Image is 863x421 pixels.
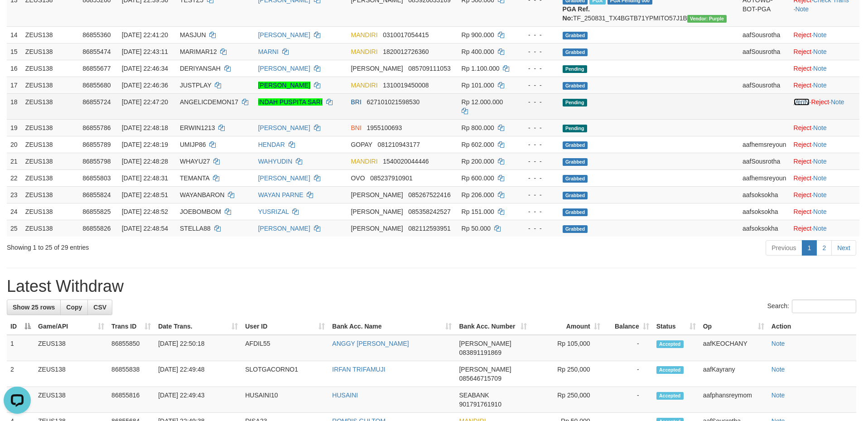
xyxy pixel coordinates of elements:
td: · [790,136,859,153]
span: Grabbed [563,32,588,39]
div: - - - [520,97,555,106]
th: Balance: activate to sort column ascending [604,318,653,335]
span: Rp 600.000 [462,174,494,182]
a: Reject [794,191,812,198]
span: 86855474 [82,48,111,55]
th: Action [768,318,856,335]
span: [DATE] 22:48:52 [122,208,168,215]
a: Reject [794,225,812,232]
a: Note [813,65,827,72]
span: 86855803 [82,174,111,182]
span: MANDIRI [351,82,377,89]
div: - - - [520,30,555,39]
td: aafhemsreyoun [739,136,790,153]
span: 86855824 [82,191,111,198]
span: [DATE] 22:47:20 [122,98,168,106]
td: aafSousrotha [739,43,790,60]
a: WAYAN PARNE [258,191,304,198]
span: Show 25 rows [13,304,55,311]
td: aafhemsreyoun [739,169,790,186]
div: - - - [520,224,555,233]
span: WHAYU27 [180,158,210,165]
td: aafphansreymom [699,387,768,413]
span: [PERSON_NAME] [351,191,403,198]
td: ZEUS138 [22,43,79,60]
a: HENDAR [258,141,285,148]
a: Note [771,392,785,399]
span: [DATE] 22:43:11 [122,48,168,55]
td: 86855838 [108,361,154,387]
a: Reject [794,48,812,55]
td: ZEUS138 [34,335,108,361]
span: Rp 101.000 [462,82,494,89]
input: Search: [792,300,856,313]
span: Accepted [656,366,684,374]
a: Reject [794,174,812,182]
th: Game/API: activate to sort column ascending [34,318,108,335]
td: aafsoksokha [739,186,790,203]
span: BNI [351,124,361,131]
td: 21 [7,153,22,169]
span: 86855798 [82,158,111,165]
div: - - - [520,123,555,132]
span: Copy 1540020044446 to clipboard [383,158,429,165]
td: · [790,169,859,186]
td: ZEUS138 [22,153,79,169]
td: · [790,186,859,203]
td: - [604,387,653,413]
a: [PERSON_NAME] [258,31,310,39]
td: 14 [7,26,22,43]
a: Note [813,124,827,131]
span: SEABANK [459,392,489,399]
span: Copy 081210943177 to clipboard [378,141,420,148]
a: Note [813,174,827,182]
td: · [790,43,859,60]
td: ZEUS138 [22,26,79,43]
td: · [790,60,859,77]
a: Note [813,158,827,165]
th: Amount: activate to sort column ascending [530,318,604,335]
span: Copy 1820012726360 to clipboard [383,48,429,55]
a: IRFAN TRIFAMUJI [332,366,385,373]
span: [DATE] 22:46:34 [122,65,168,72]
td: 17 [7,77,22,93]
td: Rp 250,000 [530,361,604,387]
span: [DATE] 22:48:28 [122,158,168,165]
a: Note [813,31,827,39]
span: OVO [351,174,365,182]
span: Rp 12.000.000 [462,98,503,106]
a: 1 [802,240,817,256]
td: 23 [7,186,22,203]
td: aafSousrotha [739,26,790,43]
span: Copy [66,304,82,311]
span: Grabbed [563,175,588,183]
span: Copy 1955100693 to clipboard [366,124,402,131]
span: MANDIRI [351,158,377,165]
td: 1 [7,335,34,361]
span: [PERSON_NAME] [351,65,403,72]
span: 86855724 [82,98,111,106]
a: [PERSON_NAME] [258,65,310,72]
span: Copy 085267522416 to clipboard [408,191,450,198]
td: · [790,26,859,43]
span: Grabbed [563,158,588,166]
td: 24 [7,203,22,220]
span: Grabbed [563,141,588,149]
div: - - - [520,81,555,90]
td: ZEUS138 [22,119,79,136]
a: Note [813,191,827,198]
a: [PERSON_NAME] [258,124,310,131]
span: Vendor URL: https://trx4.1velocity.biz [687,15,727,23]
a: Note [813,208,827,215]
a: Next [831,240,856,256]
span: [PERSON_NAME] [459,366,511,373]
span: [DATE] 22:46:36 [122,82,168,89]
td: SLOTGACORNO1 [241,361,328,387]
a: [PERSON_NAME] [258,82,310,89]
td: AFDIL55 [241,335,328,361]
span: Pending [563,99,587,106]
a: WAHYUDIN [258,158,293,165]
th: Op: activate to sort column ascending [699,318,768,335]
a: Copy [60,300,88,315]
span: [DATE] 22:48:51 [122,191,168,198]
